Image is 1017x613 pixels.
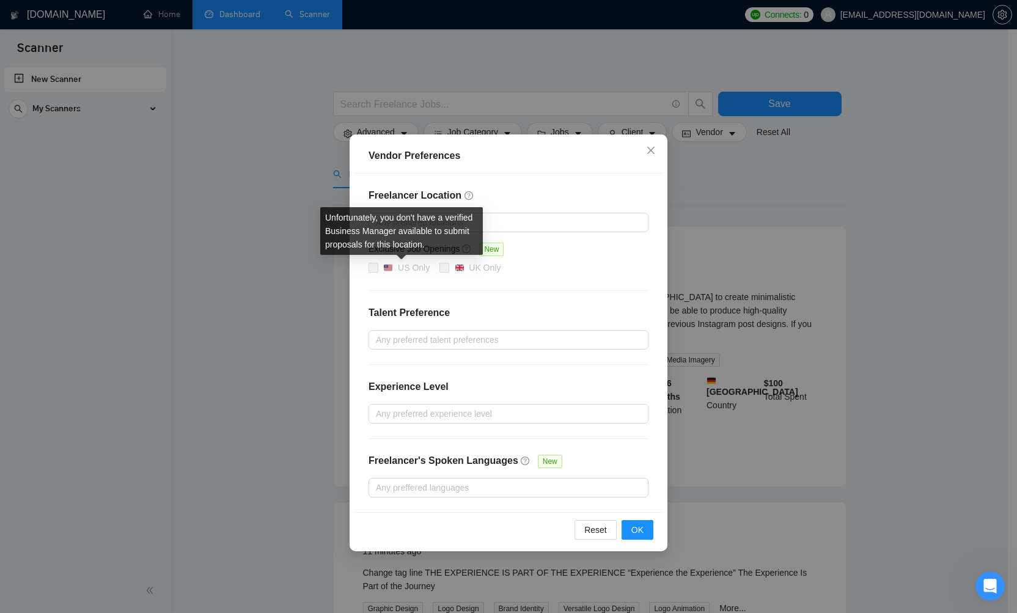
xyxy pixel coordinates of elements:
[538,455,562,468] span: New
[320,207,483,255] div: Unfortunately, you don't have a verified Business Manager available to submit proposals for this ...
[369,380,449,394] h4: Experience Level
[469,261,501,274] div: UK Only
[584,523,607,537] span: Reset
[384,263,392,272] img: 🇺🇸
[575,520,617,540] button: Reset
[521,456,531,466] span: question-circle
[369,149,648,163] div: Vendor Preferences
[398,261,430,274] div: US Only
[646,145,656,155] span: close
[455,263,464,272] img: 🇬🇧
[479,243,504,256] span: New
[369,306,648,320] h4: Talent Preference
[622,520,653,540] button: OK
[369,188,648,203] h4: Freelancer Location
[634,134,667,167] button: Close
[975,571,1005,601] iframe: Intercom live chat
[464,191,474,200] span: question-circle
[631,523,644,537] span: OK
[369,453,518,468] h4: Freelancer's Spoken Languages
